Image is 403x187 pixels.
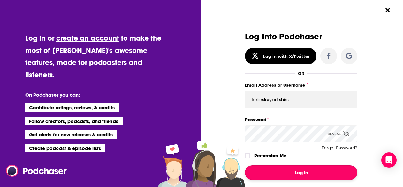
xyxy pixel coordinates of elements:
[328,125,350,142] div: Reveal
[25,144,105,152] li: Create podcast & episode lists
[245,81,357,89] label: Email Address or Username
[382,4,394,16] button: Close Button
[25,117,123,125] li: Follow creators, podcasts, and friends
[381,152,397,168] div: Open Intercom Messenger
[25,103,119,111] li: Contribute ratings, reviews, & credits
[25,92,153,98] li: On Podchaser you can:
[298,71,305,76] div: OR
[56,34,119,43] a: create an account
[25,130,117,139] li: Get alerts for new releases & credits
[245,165,357,180] button: Log In
[245,48,316,64] button: Log in with X/Twitter
[263,54,310,59] div: Log in with X/Twitter
[245,91,357,108] input: Email Address or Username
[245,116,357,124] label: Password
[6,165,62,177] a: Podchaser - Follow, Share and Rate Podcasts
[254,151,286,160] label: Remember Me
[322,146,357,150] button: Forgot Password?
[6,165,67,177] img: Podchaser - Follow, Share and Rate Podcasts
[245,32,357,41] h3: Log Into Podchaser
